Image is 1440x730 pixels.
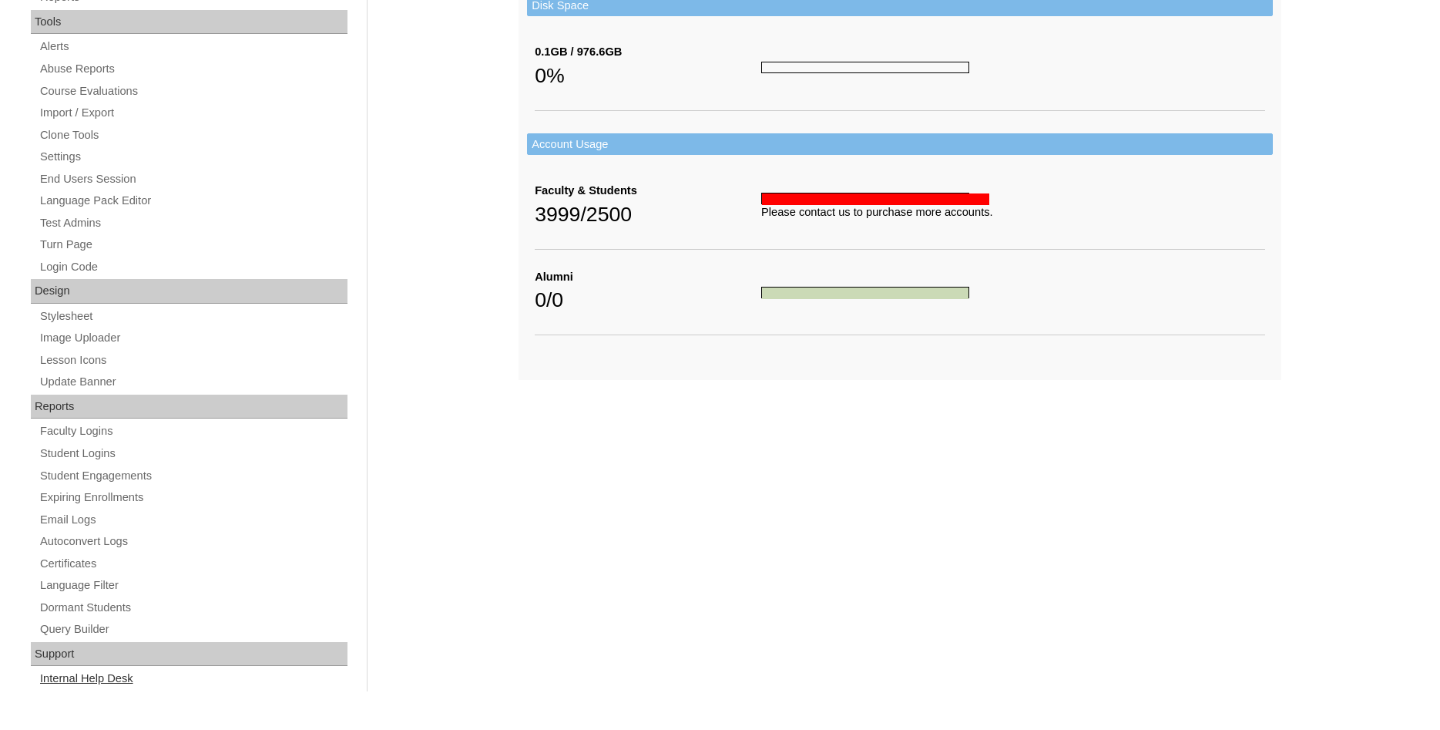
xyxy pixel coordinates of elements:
[39,466,347,486] a: Student Engagements
[39,554,347,574] a: Certificates
[31,395,347,419] div: Reports
[535,44,761,60] div: 0.1GB / 976.6GB
[39,103,347,123] a: Import / Export
[39,257,347,277] a: Login Code
[39,147,347,167] a: Settings
[39,37,347,56] a: Alerts
[39,576,347,595] a: Language Filter
[39,235,347,254] a: Turn Page
[535,199,761,230] div: 3999/2500
[39,191,347,210] a: Language Pack Editor
[39,620,347,639] a: Query Builder
[39,126,347,145] a: Clone Tools
[535,60,761,91] div: 0%
[535,269,761,285] div: Alumni
[761,204,1265,220] div: Please contact us to purchase more accounts.
[39,307,347,326] a: Stylesheet
[39,488,347,507] a: Expiring Enrollments
[535,183,761,199] div: Faculty & Students
[31,642,347,667] div: Support
[39,351,347,370] a: Lesson Icons
[39,328,347,348] a: Image Uploader
[39,532,347,551] a: Autoconvert Logs
[535,284,761,315] div: 0/0
[39,422,347,441] a: Faculty Logins
[31,10,347,35] div: Tools
[39,669,347,688] a: Internal Help Desk
[39,372,347,392] a: Update Banner
[31,279,347,304] div: Design
[39,214,347,233] a: Test Admins
[39,59,347,79] a: Abuse Reports
[39,510,347,530] a: Email Logs
[39,82,347,101] a: Course Evaluations
[39,444,347,463] a: Student Logins
[527,133,1273,156] td: Account Usage
[39,598,347,617] a: Dormant Students
[39,170,347,189] a: End Users Session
